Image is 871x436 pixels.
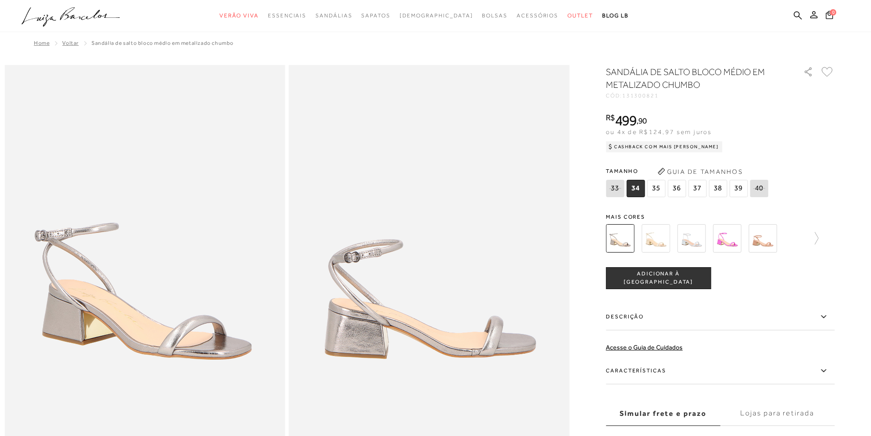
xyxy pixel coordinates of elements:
a: categoryNavScreenReaderText [268,7,306,24]
img: SANDÁLIA DE SALTO BLOCO MÉDIO EM METALIZADO DOURADO [641,224,670,253]
i: R$ [606,113,615,122]
a: BLOG LB [602,7,629,24]
a: categoryNavScreenReaderText [219,7,259,24]
label: Características [606,358,834,384]
label: Descrição [606,304,834,330]
span: 40 [750,180,768,197]
span: Outlet [567,12,593,19]
span: 35 [647,180,665,197]
span: Acessórios [517,12,558,19]
span: 38 [709,180,727,197]
span: Bolsas [482,12,508,19]
span: Mais cores [606,214,834,220]
span: 37 [688,180,706,197]
span: 90 [638,116,647,125]
img: SANDÁLIA DE SALTO BLOCO MÉDIO EM VERNIZ BEGE COM REBITES [748,224,777,253]
span: [DEMOGRAPHIC_DATA] [400,12,473,19]
span: Sandálias [315,12,352,19]
label: Lojas para retirada [720,401,834,426]
span: SANDÁLIA DE SALTO BLOCO MÉDIO EM METALIZADO CHUMBO [91,40,234,46]
a: categoryNavScreenReaderText [361,7,390,24]
span: Sapatos [361,12,390,19]
span: 34 [626,180,645,197]
a: Home [34,40,49,46]
span: 0 [830,9,836,16]
a: noSubCategoriesText [400,7,473,24]
label: Simular frete e prazo [606,401,720,426]
span: 499 [615,112,636,129]
span: 131300821 [622,92,659,99]
a: categoryNavScreenReaderText [315,7,352,24]
a: Acesse o Guia de Cuidados [606,344,683,351]
a: Voltar [62,40,79,46]
span: 33 [606,180,624,197]
span: ADICIONAR À [GEOGRAPHIC_DATA] [606,270,711,286]
div: CÓD: [606,93,789,98]
span: 36 [668,180,686,197]
span: Essenciais [268,12,306,19]
span: Tamanho [606,164,770,178]
a: categoryNavScreenReaderText [482,7,508,24]
h1: SANDÁLIA DE SALTO BLOCO MÉDIO EM METALIZADO CHUMBO [606,65,777,91]
button: Guia de Tamanhos [654,164,746,179]
span: BLOG LB [602,12,629,19]
button: 0 [823,10,836,22]
a: categoryNavScreenReaderText [517,7,558,24]
i: , [636,117,647,125]
span: Verão Viva [219,12,259,19]
img: SANDÁLIA DE SALTO BLOCO MÉDIO EM METALIZADO ROSA PINK [713,224,741,253]
a: categoryNavScreenReaderText [567,7,593,24]
img: SANDÁLIA DE SALTO BLOCO MÉDIO EM METALIZADO CHUMBO [606,224,634,253]
img: SANDÁLIA DE SALTO BLOCO MÉDIO EM METALIZADO PRATA COM REBITES [677,224,705,253]
button: ADICIONAR À [GEOGRAPHIC_DATA] [606,267,711,289]
span: 39 [729,180,748,197]
span: ou 4x de R$124,97 sem juros [606,128,711,135]
div: Cashback com Mais [PERSON_NAME] [606,141,722,152]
